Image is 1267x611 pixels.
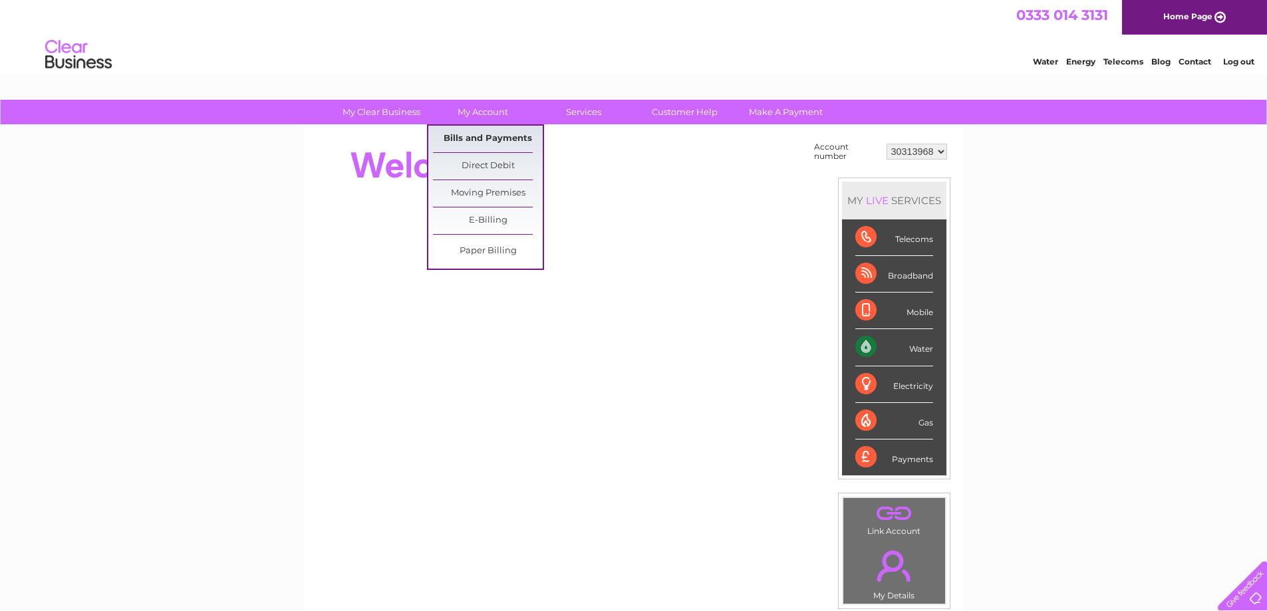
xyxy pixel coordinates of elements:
[1033,57,1058,66] a: Water
[855,293,933,329] div: Mobile
[843,539,946,604] td: My Details
[855,329,933,366] div: Water
[1151,57,1171,66] a: Blog
[1016,7,1108,23] a: 0333 014 3131
[855,366,933,403] div: Electricity
[731,100,841,124] a: Make A Payment
[842,182,946,219] div: MY SERVICES
[1066,57,1095,66] a: Energy
[433,238,543,265] a: Paper Billing
[1223,57,1254,66] a: Log out
[847,543,942,589] a: .
[1103,57,1143,66] a: Telecoms
[327,100,436,124] a: My Clear Business
[855,439,933,475] div: Payments
[630,100,740,124] a: Customer Help
[45,35,112,75] img: logo.png
[855,256,933,293] div: Broadband
[433,207,543,234] a: E-Billing
[529,100,638,124] a: Services
[843,497,946,539] td: Link Account
[855,403,933,439] div: Gas
[428,100,537,124] a: My Account
[433,153,543,180] a: Direct Debit
[863,194,891,207] div: LIVE
[433,126,543,152] a: Bills and Payments
[811,139,883,164] td: Account number
[1179,57,1211,66] a: Contact
[433,180,543,207] a: Moving Premises
[847,501,942,525] a: .
[320,7,948,64] div: Clear Business is a trading name of Verastar Limited (registered in [GEOGRAPHIC_DATA] No. 3667643...
[855,219,933,256] div: Telecoms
